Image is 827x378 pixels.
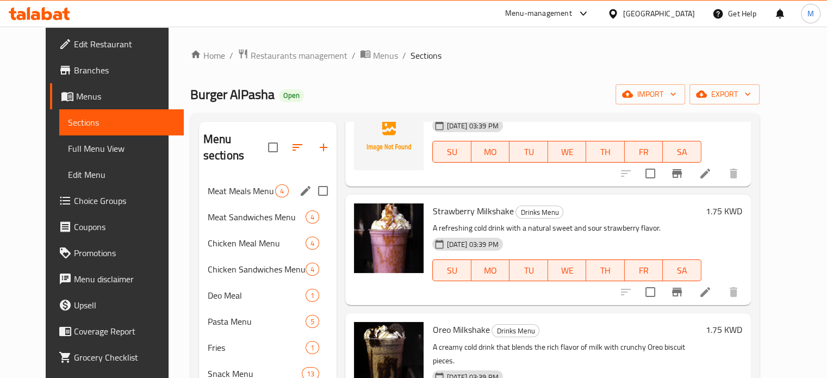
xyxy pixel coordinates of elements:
div: Meat Sandwiches Menu4 [199,204,337,230]
span: Sections [68,116,175,129]
span: WE [552,263,582,278]
span: 4 [306,212,319,222]
div: items [306,315,319,328]
button: MO [471,141,509,163]
button: SU [432,141,471,163]
span: TH [590,144,620,160]
span: 4 [306,264,319,275]
div: items [306,341,319,354]
button: Branch-specific-item [664,279,690,305]
div: Pasta Menu5 [199,308,337,334]
div: Pasta Menu [208,315,306,328]
span: 5 [306,317,319,327]
span: Full Menu View [68,142,175,155]
a: Edit menu item [699,167,712,180]
div: Chicken Sandwiches Menu4 [199,256,337,282]
span: Drinks Menu [516,206,563,219]
div: Open [279,89,304,102]
span: Select all sections [262,136,284,159]
span: FR [629,144,658,160]
a: Menu disclaimer [50,266,184,292]
a: Menus [360,48,398,63]
span: Menus [373,49,398,62]
button: TH [586,259,624,281]
li: / [229,49,233,62]
span: Meat Meals Menu [208,184,276,197]
span: M [807,8,814,20]
div: items [275,184,289,197]
span: Deo Meal [208,289,306,302]
button: export [689,84,760,104]
span: Oreo Milkshake [432,321,489,338]
button: TH [586,141,624,163]
li: / [352,49,356,62]
button: delete [720,279,747,305]
button: MO [471,259,509,281]
span: Restaurants management [251,49,347,62]
a: Choice Groups [50,188,184,214]
button: delete [720,160,747,187]
div: Fries1 [199,334,337,361]
h6: 1.75 KWD [706,322,742,337]
span: Burger AlPasha [190,82,275,107]
nav: breadcrumb [190,48,760,63]
span: Coverage Report [74,325,175,338]
span: 1 [306,343,319,353]
button: import [615,84,685,104]
span: Sort sections [284,134,310,160]
a: Upsell [50,292,184,318]
span: import [624,88,676,101]
button: FR [625,259,663,281]
button: SA [663,259,701,281]
div: Meat Sandwiches Menu [208,210,306,224]
span: TH [590,263,620,278]
a: Edit Menu [59,162,184,188]
div: [GEOGRAPHIC_DATA] [623,8,695,20]
span: MO [476,144,505,160]
h2: Menu sections [203,131,269,164]
p: A creamy cold drink that blends the rich flavor of milk with crunchy Oreo biscuit pieces. [432,340,701,368]
div: Meat Meals Menu4edit [199,178,337,204]
button: WE [548,259,586,281]
li: / [402,49,406,62]
span: Edit Restaurant [74,38,175,51]
a: Branches [50,57,184,83]
span: [DATE] 03:39 PM [442,121,502,131]
button: Branch-specific-item [664,160,690,187]
span: Select to update [639,162,662,185]
a: Promotions [50,240,184,266]
button: TU [509,141,548,163]
span: SA [667,144,697,160]
a: Grocery Checklist [50,344,184,370]
button: SA [663,141,701,163]
button: WE [548,141,586,163]
a: Coverage Report [50,318,184,344]
span: SU [437,144,467,160]
span: 1 [306,290,319,301]
div: Chicken Meal Menu4 [199,230,337,256]
div: Chicken Sandwiches Menu [208,263,306,276]
span: FR [629,263,658,278]
a: Edit menu item [699,286,712,299]
span: WE [552,144,582,160]
div: Drinks Menu [492,324,539,337]
button: edit [297,183,314,199]
a: Menus [50,83,184,109]
a: Sections [59,109,184,135]
a: Coupons [50,214,184,240]
span: 4 [306,238,319,249]
div: Fries [208,341,306,354]
span: [DATE] 03:39 PM [442,239,502,250]
a: Restaurants management [238,48,347,63]
span: export [698,88,751,101]
span: Chicken Meal Menu [208,237,306,250]
h6: 1.75 KWD [706,203,742,219]
img: Strawberry Milkshake [354,203,424,273]
a: Edit Restaurant [50,31,184,57]
a: Full Menu View [59,135,184,162]
span: Grocery Checklist [74,351,175,364]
